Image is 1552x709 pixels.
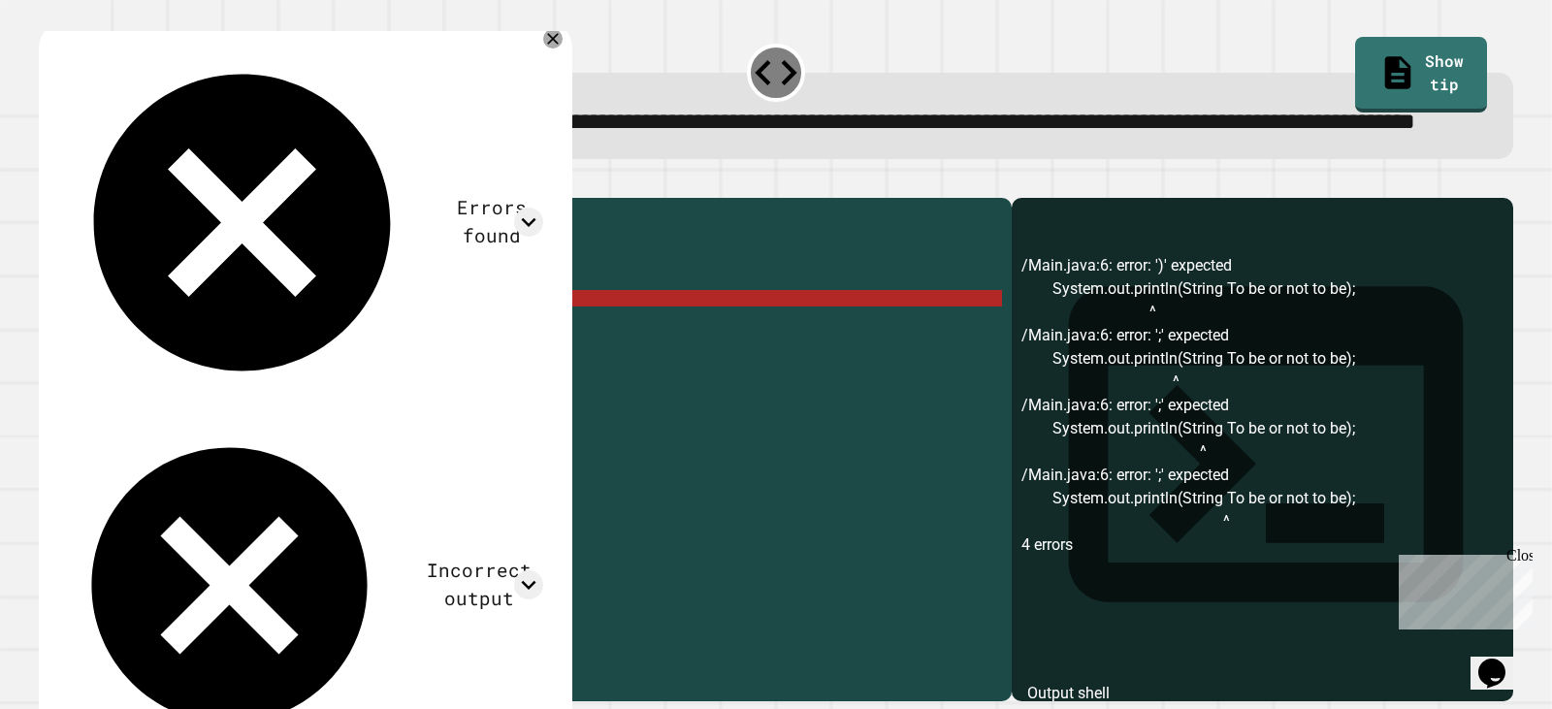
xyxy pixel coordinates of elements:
[1471,631,1533,690] iframe: chat widget
[8,8,134,123] div: Chat with us now!Close
[414,557,543,613] div: Incorrect output
[439,194,543,250] div: Errors found
[1021,254,1503,701] div: /Main.java:6: error: ')' expected System.out.println(String To be or not to be); ^ /Main.java:6: ...
[1391,547,1533,629] iframe: chat widget
[1355,37,1487,113] a: Show tip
